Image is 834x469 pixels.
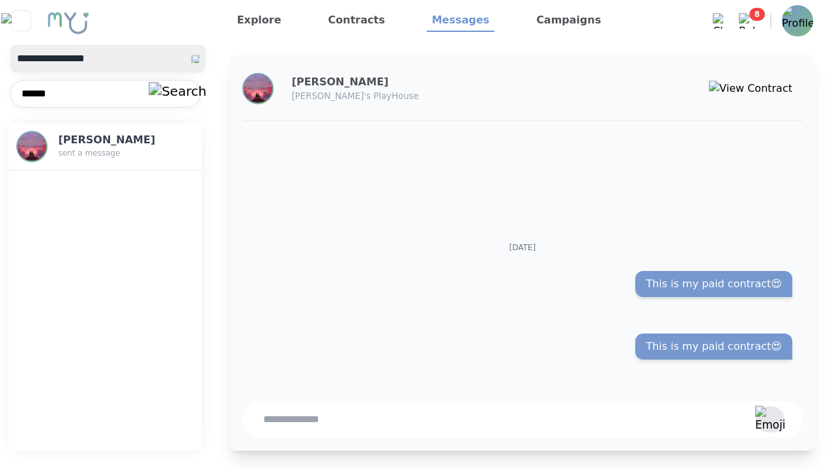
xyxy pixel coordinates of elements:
img: Profile [18,132,46,161]
p: [PERSON_NAME]'s PlayHouse [292,90,536,103]
img: Emoji [755,406,786,433]
button: Profile[PERSON_NAME]sent a message [8,123,202,171]
img: View Contract [709,81,792,96]
p: [DATE] [253,242,792,253]
img: Search [149,82,207,102]
img: Chat [713,13,728,29]
img: Profile [244,74,272,103]
p: sent a message [58,148,164,158]
a: Campaigns [531,10,606,32]
span: 8 [749,8,765,21]
h3: [PERSON_NAME] [58,132,164,148]
span: This is my paid contract😍 [646,339,782,354]
img: Bell [739,13,755,29]
a: Contracts [323,10,390,32]
h3: [PERSON_NAME] [292,74,536,90]
a: Explore [232,10,287,32]
img: Profile [782,5,813,36]
span: This is my paid contract😍 [646,276,782,292]
img: Close sidebar [1,13,40,29]
a: Messages [427,10,495,32]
